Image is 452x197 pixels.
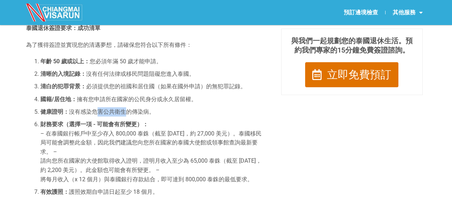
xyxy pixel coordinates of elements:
[40,58,90,65] font: 年齡 50 歲或以上：
[305,62,399,88] a: 立即免費預訂
[40,96,77,103] font: 國籍/居住地：
[40,130,262,155] font: – 在泰國銀行帳戶中至少存入 800,000 泰銖（截至 [DATE]，約 27,000 美元）。泰國移民局可能會調整此金額，因此我們建議您向您所在國家的泰國大使館或領事館查詢最新要求。 –
[327,68,391,81] font: 立即免費預訂
[77,96,197,103] font: 擁有您申請所在國家的公民身分或永久居留權。
[86,83,246,90] font: 必須提供您的祖國和居住國（如果在國外申請）的無犯罪記錄。
[40,108,69,115] font: 健康證明：
[40,83,86,90] font: 清白的犯罪背景：
[26,41,192,48] font: 為了獲得簽證並實現您的清邁夢想，請確保您符合以下所有條件：
[40,70,86,77] font: 清晰的入境記錄：
[40,176,253,183] font: 將每月收入（x 12 個月）與泰國銀行存款結合，即可達到 800,000 泰銖的最低要求。
[393,9,416,16] font: 其他服務
[337,4,385,21] a: 預訂邊境檢查
[90,58,162,65] font: 您必須年滿 50 歲才能申請。
[40,121,148,128] font: 財務要求（選擇一項 - 可能會有所變更）：
[86,70,195,77] font: 沒有任何法律或移民問題阻礙您進入泰國。
[40,157,262,173] font: 請向您所在國家的大使館取得收入證明，證明月收入至少為 65,000 泰銖（截至 [DATE]，約 2,200 美元）。此金額也可能會有所變更。 –
[40,188,69,195] font: 有效護照：
[386,4,430,21] a: 其他服務
[291,36,413,54] font: 與我們一起規劃您的泰國退休生活。預約我們專家的15分鐘免費簽證諮詢。
[26,25,100,31] font: 泰國退休簽證要求：成功清單
[226,4,430,21] nav: 選單
[69,108,155,115] font: 沒有感染危害公共衛生的傳染病。
[344,9,378,16] font: 預訂邊境檢查
[69,188,158,195] font: 護照效期自申請日起至少 18 個月。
